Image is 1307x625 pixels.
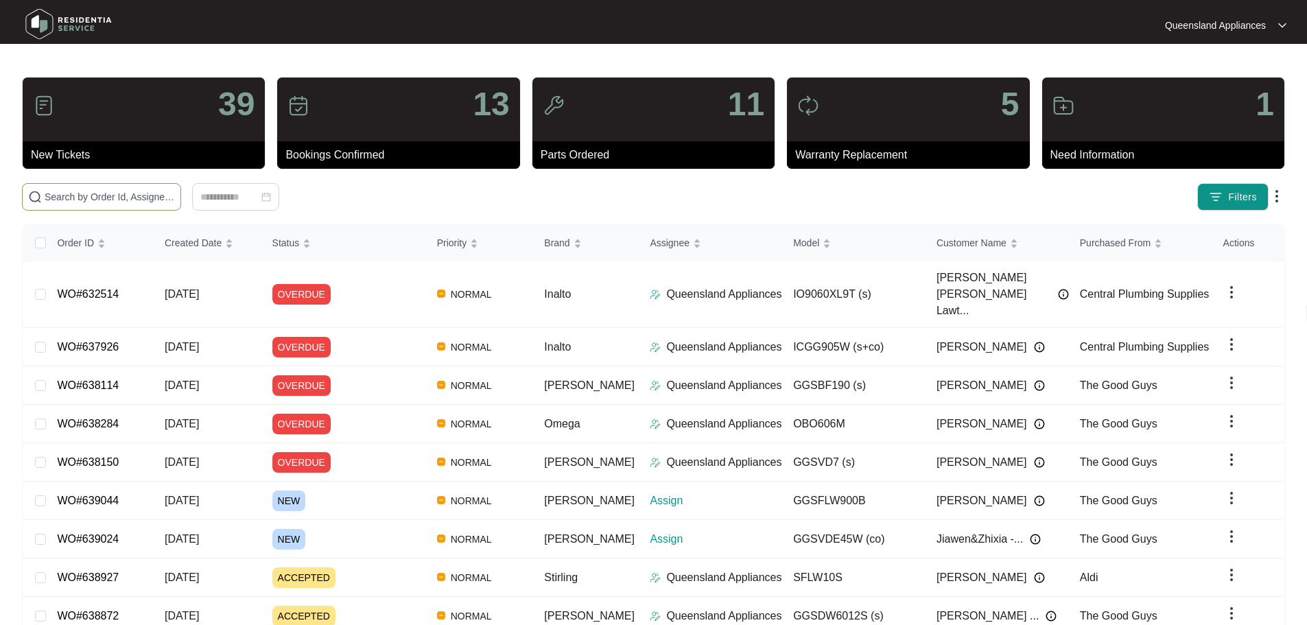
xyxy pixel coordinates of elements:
[1269,188,1285,204] img: dropdown arrow
[437,496,445,504] img: Vercel Logo
[666,569,781,586] p: Queensland Appliances
[650,342,661,353] img: Assigner Icon
[445,569,497,586] span: NORMAL
[1209,190,1223,204] img: filter icon
[28,190,42,204] img: search-icon
[544,456,635,468] span: [PERSON_NAME]
[937,377,1027,394] span: [PERSON_NAME]
[437,419,445,427] img: Vercel Logo
[728,88,764,121] p: 11
[1080,341,1210,353] span: Central Plumbing Supplies
[1212,225,1284,261] th: Actions
[1052,95,1074,117] img: icon
[1080,571,1098,583] span: Aldi
[21,3,117,45] img: residentia service logo
[1223,336,1240,353] img: dropdown arrow
[57,610,119,622] a: WO#638872
[437,534,445,543] img: Vercel Logo
[650,531,782,547] p: Assign
[937,493,1027,509] span: [PERSON_NAME]
[437,290,445,298] img: Vercel Logo
[272,375,331,396] span: OVERDUE
[544,495,635,506] span: [PERSON_NAME]
[165,610,199,622] span: [DATE]
[218,88,255,121] p: 39
[666,608,781,624] p: Queensland Appliances
[1034,457,1045,468] img: Info icon
[795,147,1029,163] p: Warranty Replacement
[937,608,1039,624] span: [PERSON_NAME] ...
[1223,413,1240,429] img: dropdown arrow
[437,458,445,466] img: Vercel Logo
[937,416,1027,432] span: [PERSON_NAME]
[1223,490,1240,506] img: dropdown arrow
[666,339,781,355] p: Queensland Appliances
[57,533,119,545] a: WO#639024
[1165,19,1266,32] p: Queensland Appliances
[272,337,331,357] span: OVERDUE
[1030,534,1041,545] img: Info icon
[544,533,635,545] span: [PERSON_NAME]
[165,379,199,391] span: [DATE]
[639,225,782,261] th: Assignee
[57,456,119,468] a: WO#638150
[650,611,661,622] img: Assigner Icon
[33,95,55,117] img: icon
[165,495,199,506] span: [DATE]
[937,270,1051,319] span: [PERSON_NAME] [PERSON_NAME] Lawt...
[1046,611,1057,622] img: Info icon
[272,529,306,550] span: NEW
[445,416,497,432] span: NORMAL
[543,95,565,117] img: icon
[1034,572,1045,583] img: Info icon
[782,520,926,558] td: GGSVDE45W (co)
[782,261,926,328] td: IO9060XL9T (s)
[937,235,1006,250] span: Customer Name
[1001,88,1020,121] p: 5
[1080,235,1151,250] span: Purchased From
[445,339,497,355] span: NORMAL
[1223,567,1240,583] img: dropdown arrow
[782,558,926,597] td: SFLW10S
[1223,528,1240,545] img: dropdown arrow
[445,493,497,509] span: NORMAL
[437,381,445,389] img: Vercel Logo
[1223,451,1240,468] img: dropdown arrow
[272,491,306,511] span: NEW
[666,377,781,394] p: Queensland Appliances
[272,235,300,250] span: Status
[793,235,819,250] span: Model
[544,610,635,622] span: [PERSON_NAME]
[1080,495,1157,506] span: The Good Guys
[165,456,199,468] span: [DATE]
[782,366,926,405] td: GGSBF190 (s)
[937,339,1027,355] span: [PERSON_NAME]
[1080,533,1157,545] span: The Good Guys
[165,235,222,250] span: Created Date
[165,533,199,545] span: [DATE]
[437,611,445,620] img: Vercel Logo
[937,531,1023,547] span: Jiawen&Zhixia -...
[544,235,569,250] span: Brand
[533,225,639,261] th: Brand
[650,457,661,468] img: Assigner Icon
[45,189,175,204] input: Search by Order Id, Assignee Name, Customer Name, Brand and Model
[154,225,261,261] th: Created Date
[437,573,445,581] img: Vercel Logo
[165,418,199,429] span: [DATE]
[57,235,94,250] span: Order ID
[437,342,445,351] img: Vercel Logo
[261,225,426,261] th: Status
[437,235,467,250] span: Priority
[782,328,926,366] td: ICGG905W (s+co)
[1050,147,1284,163] p: Need Information
[782,482,926,520] td: GGSFLW900B
[666,416,781,432] p: Queensland Appliances
[57,288,119,300] a: WO#632514
[650,289,661,300] img: Assigner Icon
[165,341,199,353] span: [DATE]
[287,95,309,117] img: icon
[1223,605,1240,622] img: dropdown arrow
[285,147,519,163] p: Bookings Confirmed
[666,454,781,471] p: Queensland Appliances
